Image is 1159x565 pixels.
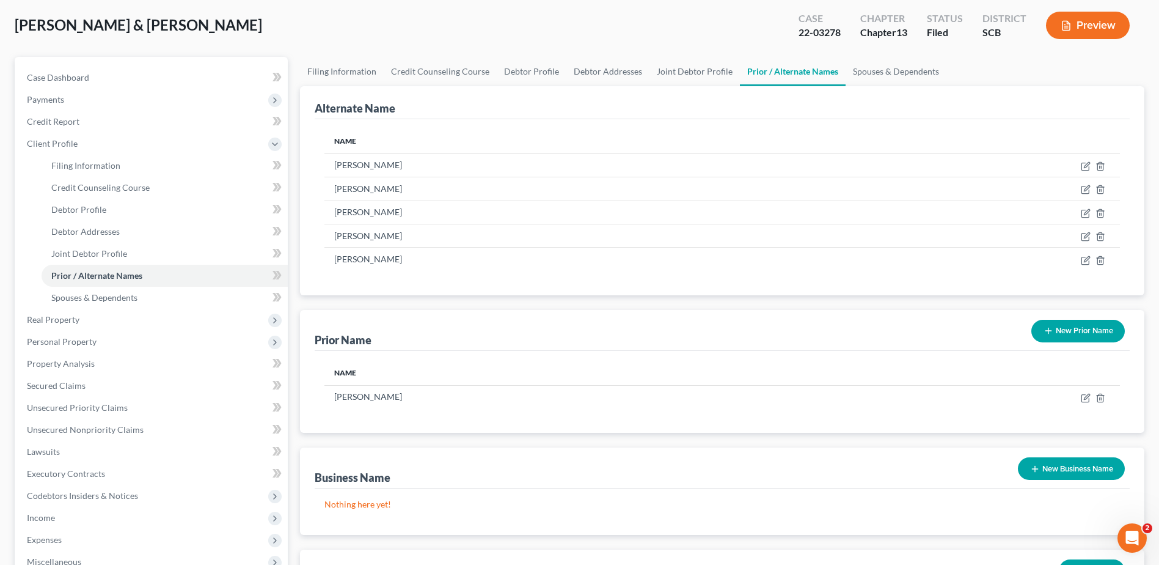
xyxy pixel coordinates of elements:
[27,72,89,83] span: Case Dashboard
[17,397,288,419] a: Unsecured Priority Claims
[27,380,86,391] span: Secured Claims
[1046,12,1130,39] button: Preview
[51,226,120,237] span: Debtor Addresses
[927,12,963,26] div: Status
[324,385,835,408] td: [PERSON_NAME]
[17,353,288,375] a: Property Analysis
[324,224,835,247] td: [PERSON_NAME]
[15,16,262,34] span: [PERSON_NAME] & [PERSON_NAME]
[799,12,841,26] div: Case
[324,498,1120,511] p: Nothing here yet!
[27,446,60,457] span: Lawsuits
[42,265,288,287] a: Prior / Alternate Names
[51,182,150,193] span: Credit Counseling Course
[17,375,288,397] a: Secured Claims
[860,26,907,40] div: Chapter
[324,248,835,271] td: [PERSON_NAME]
[27,336,97,347] span: Personal Property
[927,26,963,40] div: Filed
[324,177,835,201] td: [PERSON_NAME]
[17,463,288,485] a: Executory Contracts
[324,129,835,153] th: Name
[42,155,288,177] a: Filing Information
[384,57,497,86] a: Credit Counseling Course
[740,57,846,86] a: Prior / Alternate Names
[1018,457,1125,480] button: New Business Name
[51,292,137,303] span: Spouses & Dependents
[1117,523,1147,553] iframe: Intercom live chat
[982,12,1026,26] div: District
[27,512,55,523] span: Income
[51,248,127,259] span: Joint Debtor Profile
[51,270,142,281] span: Prior / Alternate Names
[51,204,106,215] span: Debtor Profile
[27,94,64,105] span: Payments
[1143,523,1152,533] span: 2
[42,221,288,243] a: Debtor Addresses
[27,314,79,325] span: Real Property
[42,177,288,199] a: Credit Counseling Course
[27,490,138,501] span: Codebtors Insiders & Notices
[566,57,649,86] a: Debtor Addresses
[51,160,120,171] span: Filing Information
[27,424,144,435] span: Unsecured Nonpriority Claims
[17,67,288,89] a: Case Dashboard
[17,111,288,133] a: Credit Report
[860,12,907,26] div: Chapter
[27,534,62,545] span: Expenses
[17,419,288,441] a: Unsecured Nonpriority Claims
[497,57,566,86] a: Debtor Profile
[42,199,288,221] a: Debtor Profile
[27,402,128,413] span: Unsecured Priority Claims
[315,470,390,485] div: Business Name
[324,361,835,385] th: Name
[324,201,835,224] td: [PERSON_NAME]
[846,57,946,86] a: Spouses & Dependents
[17,441,288,463] a: Lawsuits
[27,358,95,369] span: Property Analysis
[42,287,288,309] a: Spouses & Dependents
[27,116,79,127] span: Credit Report
[649,57,740,86] a: Joint Debtor Profile
[27,138,78,149] span: Client Profile
[324,153,835,177] td: [PERSON_NAME]
[896,26,907,38] span: 13
[315,101,395,116] div: Alternate Name
[799,26,841,40] div: 22-03278
[315,333,371,347] div: Prior Name
[1031,320,1125,342] button: New Prior Name
[982,26,1026,40] div: SCB
[27,468,105,479] span: Executory Contracts
[300,57,384,86] a: Filing Information
[42,243,288,265] a: Joint Debtor Profile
